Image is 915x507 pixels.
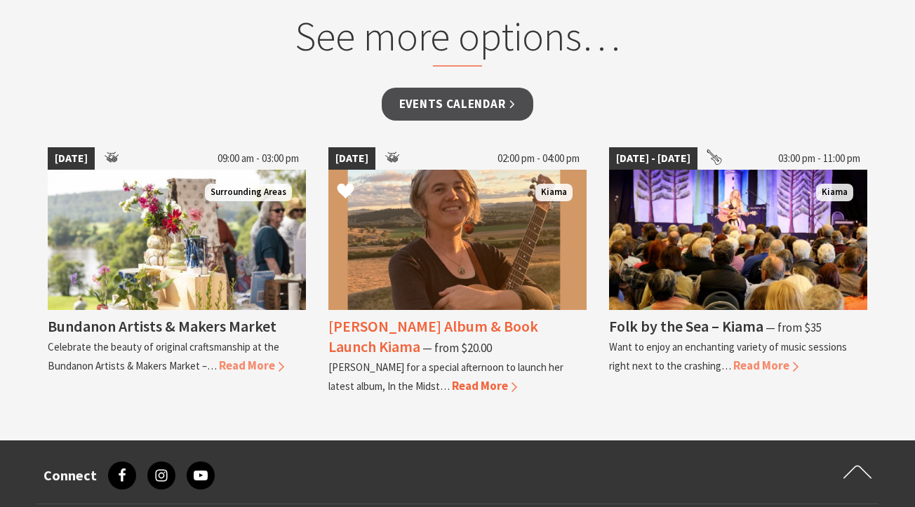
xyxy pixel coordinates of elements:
[490,147,587,170] span: 02:00 pm - 04:00 pm
[219,358,284,373] span: Read More
[609,170,867,310] img: Folk by the Sea - Showground Pavilion
[422,340,492,356] span: ⁠— from $20.00
[44,467,97,484] h3: Connect
[328,147,375,170] span: [DATE]
[766,320,822,335] span: ⁠— from $35
[328,147,587,396] a: [DATE] 02:00 pm - 04:00 pm Nerida Cuddy Kiama [PERSON_NAME] Album & Book Launch Kiama ⁠— from $20...
[452,378,517,393] span: Read More
[190,12,726,67] h2: See more options…
[48,147,95,170] span: [DATE]
[328,170,587,310] img: Nerida Cuddy
[211,147,306,170] span: 09:00 am - 03:00 pm
[771,147,867,170] span: 03:00 pm - 11:00 pm
[535,184,573,201] span: Kiama
[609,147,867,396] a: [DATE] - [DATE] 03:00 pm - 11:00 pm Folk by the Sea - Showground Pavilion Kiama Folk by the Sea –...
[328,360,563,393] p: [PERSON_NAME] for a special afternoon to launch her latest album, In the Midst…
[48,340,279,372] p: Celebrate the beauty of original craftsmanship at the Bundanon Artists & Makers Market –…
[48,147,306,396] a: [DATE] 09:00 am - 03:00 pm A seleciton of ceramic goods are placed on a table outdoor with river ...
[609,147,697,170] span: [DATE] - [DATE]
[205,184,292,201] span: Surrounding Areas
[48,170,306,310] img: A seleciton of ceramic goods are placed on a table outdoor with river views behind
[733,358,799,373] span: Read More
[48,316,276,336] h4: Bundanon Artists & Makers Market
[323,168,368,216] button: Click to Favourite Nerida Album & Book Launch Kiama
[328,316,538,356] h4: [PERSON_NAME] Album & Book Launch Kiama
[609,340,847,372] p: Want to enjoy an enchanting variety of music sessions right next to the crashing…
[382,88,534,121] a: Events Calendar
[609,316,763,336] h4: Folk by the Sea – Kiama
[816,184,853,201] span: Kiama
